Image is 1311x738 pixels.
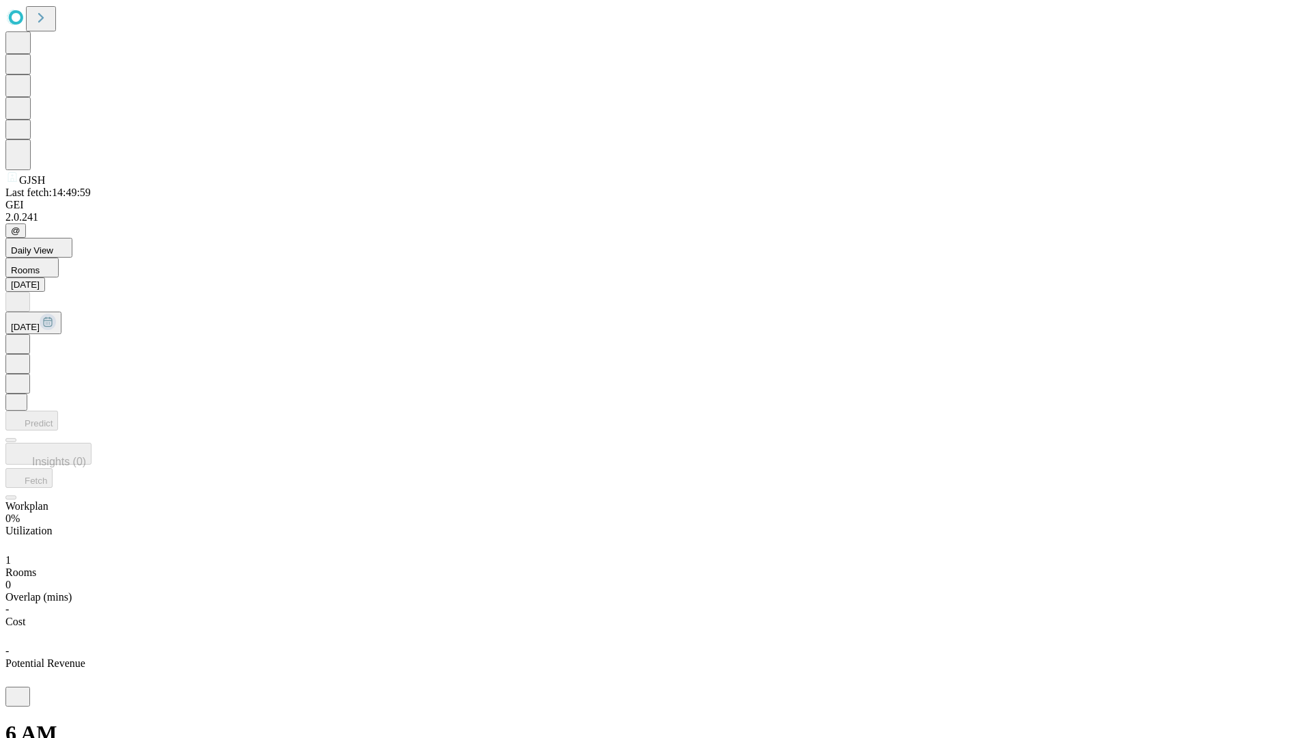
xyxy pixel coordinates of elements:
span: - [5,603,9,615]
button: Predict [5,411,58,430]
span: Rooms [11,265,40,275]
span: Cost [5,616,25,627]
button: [DATE] [5,312,61,334]
span: Utilization [5,525,52,536]
span: 0 [5,579,11,590]
span: @ [11,225,20,236]
span: 1 [5,554,11,566]
span: GJSH [19,174,45,186]
button: Daily View [5,238,72,258]
span: Daily View [11,245,53,256]
span: - [5,645,9,657]
span: Rooms [5,566,36,578]
div: GEI [5,199,1306,211]
span: Insights (0) [32,456,86,467]
span: 0% [5,512,20,524]
button: Fetch [5,468,53,488]
button: Insights (0) [5,443,91,465]
span: Workplan [5,500,48,512]
span: Last fetch: 14:49:59 [5,187,91,198]
button: [DATE] [5,277,45,292]
span: [DATE] [11,322,40,332]
div: 2.0.241 [5,211,1306,223]
span: Overlap (mins) [5,591,72,603]
button: Rooms [5,258,59,277]
span: Potential Revenue [5,657,85,669]
button: @ [5,223,26,238]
